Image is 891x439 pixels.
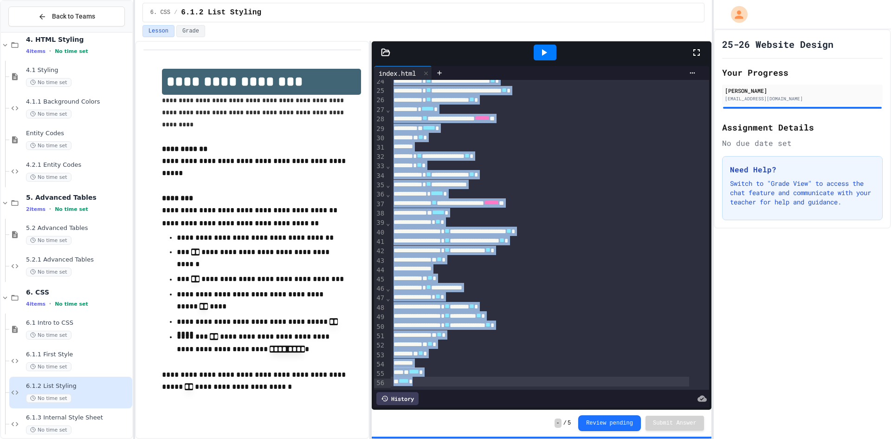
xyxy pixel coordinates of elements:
[730,164,875,175] h3: Need Help?
[386,106,390,113] span: Fold line
[386,295,390,302] span: Fold line
[26,78,71,87] span: No time set
[374,66,432,80] div: index.html
[26,98,130,106] span: 4.1.1 Background Colors
[181,7,261,18] span: 6.1.2 List Styling
[722,38,833,51] h1: 25-26 Website Design
[374,68,420,78] div: index.html
[722,66,883,79] h2: Your Progress
[374,181,386,190] div: 35
[26,382,130,390] span: 6.1.2 List Styling
[730,179,875,207] p: Switch to "Grade View" to access the chat feature and communicate with your teacher for help and ...
[374,162,386,171] div: 33
[374,190,386,199] div: 36
[374,105,386,115] div: 27
[555,419,562,428] span: -
[52,12,95,21] span: Back to Teams
[374,171,386,181] div: 34
[26,236,71,245] span: No time set
[374,266,386,275] div: 44
[374,303,386,313] div: 48
[725,95,880,102] div: [EMAIL_ADDRESS][DOMAIN_NAME]
[142,25,174,37] button: Lesson
[374,256,386,266] div: 43
[568,419,571,427] span: 5
[374,86,386,96] div: 25
[374,369,386,379] div: 55
[26,331,71,340] span: No time set
[374,143,386,152] div: 31
[176,25,205,37] button: Grade
[26,48,45,54] span: 4 items
[26,414,130,422] span: 6.1.3 Internal Style Sheet
[374,115,386,124] div: 28
[386,181,390,189] span: Fold line
[174,9,177,16] span: /
[26,35,130,44] span: 4. HTML Styling
[26,193,130,202] span: 5. Advanced Tables
[26,206,45,212] span: 2 items
[374,360,386,369] div: 54
[26,224,130,232] span: 5.2 Advanced Tables
[374,134,386,143] div: 30
[26,130,130,138] span: Entity Codes
[26,256,130,264] span: 5.2.1 Advanced Tables
[386,190,390,198] span: Fold line
[374,351,386,360] div: 53
[374,218,386,228] div: 39
[721,4,750,25] div: My Account
[26,394,71,403] span: No time set
[26,362,71,371] span: No time set
[653,419,697,427] span: Submit Answer
[49,205,51,213] span: •
[55,206,88,212] span: No time set
[578,415,641,431] button: Review pending
[374,96,386,105] div: 26
[26,301,45,307] span: 4 items
[376,392,419,405] div: History
[722,121,883,134] h2: Assignment Details
[374,209,386,218] div: 38
[386,285,390,292] span: Fold line
[374,275,386,284] div: 45
[386,219,390,227] span: Fold line
[374,228,386,237] div: 40
[374,200,386,209] div: 37
[49,300,51,308] span: •
[374,332,386,341] div: 51
[26,110,71,118] span: No time set
[646,416,704,431] button: Submit Answer
[374,237,386,247] div: 41
[55,301,88,307] span: No time set
[8,7,125,26] button: Back to Teams
[386,162,390,170] span: Fold line
[374,379,386,388] div: 56
[49,47,51,55] span: •
[374,124,386,134] div: 29
[374,152,386,162] div: 32
[26,351,130,359] span: 6.1.1 First Style
[374,77,386,86] div: 24
[374,284,386,294] div: 46
[563,419,567,427] span: /
[26,141,71,150] span: No time set
[26,66,130,74] span: 4.1 Styling
[374,322,386,332] div: 50
[26,173,71,182] span: No time set
[374,247,386,256] div: 42
[26,288,130,296] span: 6. CSS
[26,161,130,169] span: 4.2.1 Entity Codes
[722,138,883,149] div: No due date set
[26,319,130,327] span: 6.1 Intro to CSS
[725,86,880,95] div: [PERSON_NAME]
[55,48,88,54] span: No time set
[374,294,386,303] div: 47
[26,268,71,276] span: No time set
[150,9,170,16] span: 6. CSS
[374,313,386,322] div: 49
[374,341,386,350] div: 52
[26,426,71,434] span: No time set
